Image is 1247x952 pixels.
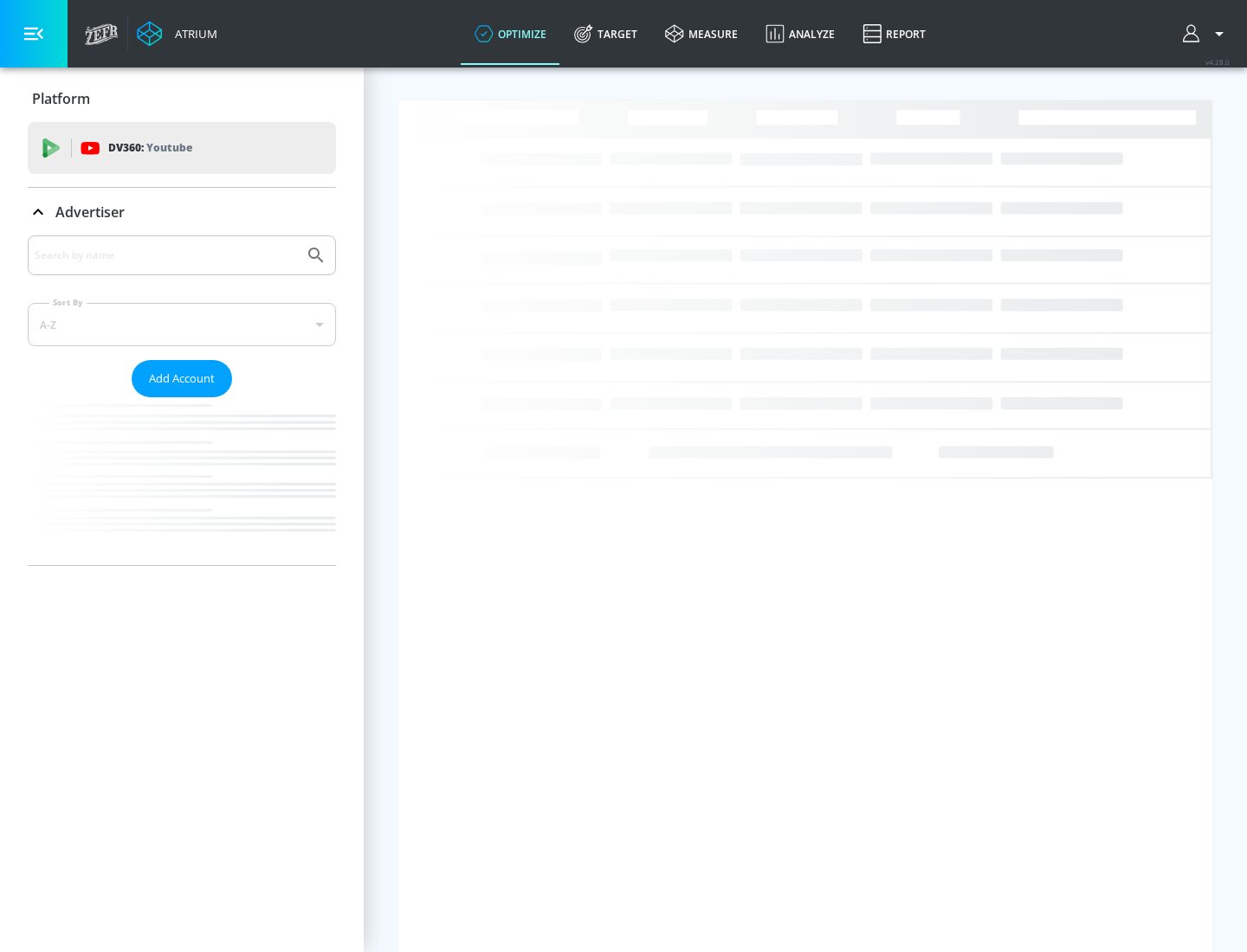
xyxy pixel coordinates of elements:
label: Sort By [49,297,87,308]
p: DV360: [108,138,192,158]
p: Advertiser [55,203,125,222]
p: Youtube [146,138,192,157]
input: Search by name [35,244,297,267]
div: Platform [28,74,336,123]
span: v 4.28.0 [1205,57,1230,67]
div: Advertiser [28,188,336,236]
div: Atrium [168,26,217,42]
span: Add Account [149,369,215,389]
a: Report [849,3,940,65]
a: Atrium [137,21,217,47]
a: measure [651,3,752,65]
div: DV360: Youtube [28,122,336,174]
a: optimize [461,3,560,65]
p: Platform [32,89,90,108]
a: Target [560,3,651,65]
div: Advertiser [28,235,336,565]
div: A-Z [28,303,336,346]
a: Analyze [752,3,849,65]
button: Add Account [132,360,232,397]
nav: list of Advertiser [28,397,336,565]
